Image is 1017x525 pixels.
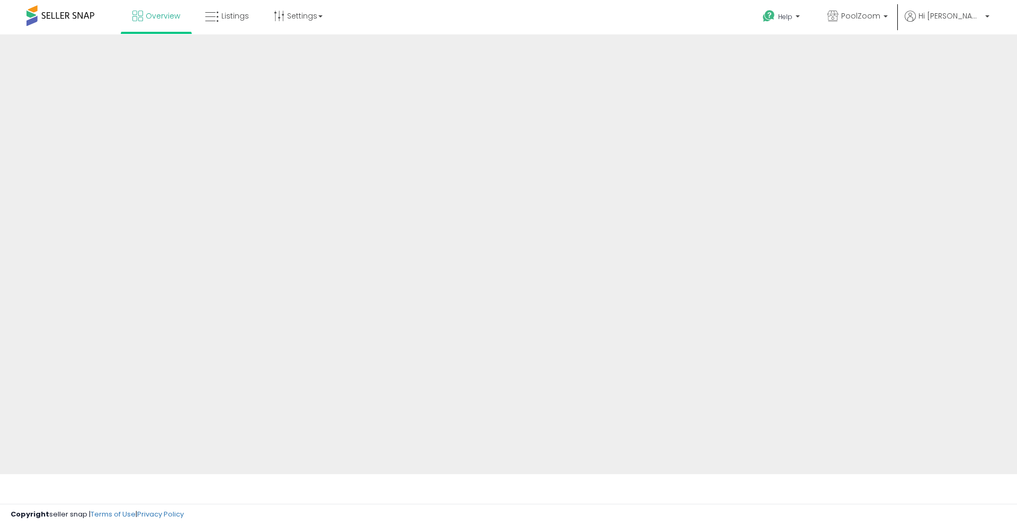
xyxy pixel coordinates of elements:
span: PoolZoom [841,11,880,21]
i: Get Help [762,10,775,23]
span: Listings [221,11,249,21]
span: Overview [146,11,180,21]
span: Help [778,12,792,21]
a: Hi [PERSON_NAME] [905,11,989,34]
a: Help [754,2,810,34]
span: Hi [PERSON_NAME] [918,11,982,21]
